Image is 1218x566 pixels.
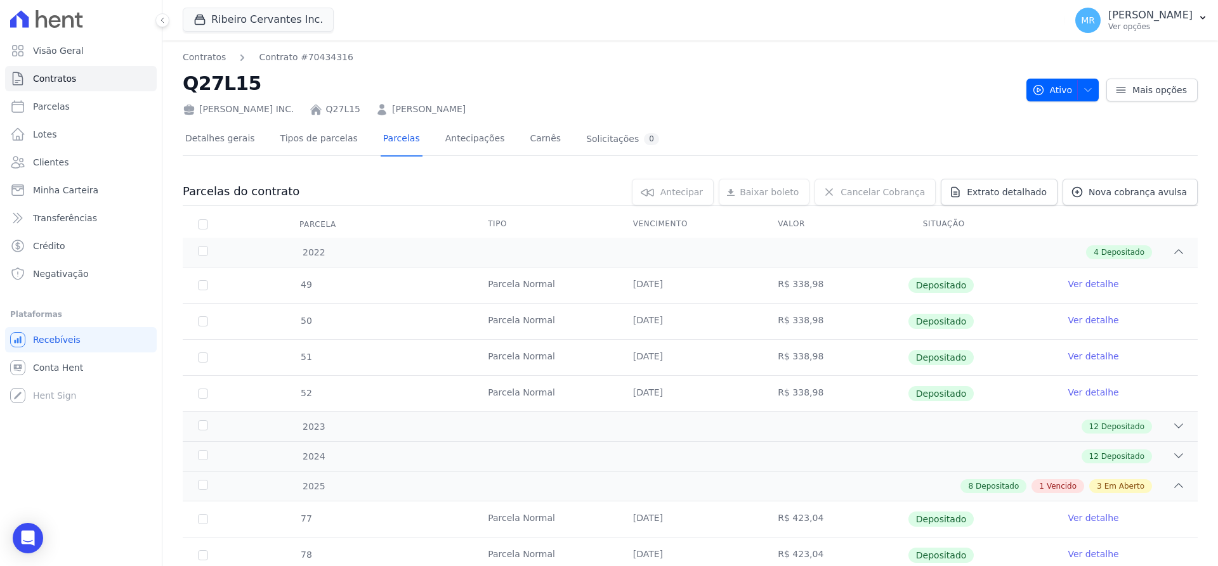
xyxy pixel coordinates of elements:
td: [DATE] [618,267,763,303]
div: Solicitações [586,133,659,145]
h3: Parcelas do contrato [183,184,299,199]
td: Parcela Normal [473,376,618,411]
span: MR [1081,16,1095,25]
a: Contratos [5,66,157,91]
td: [DATE] [618,340,763,375]
span: Depositado [908,314,974,329]
span: Em Aberto [1104,480,1144,492]
input: Só é possível selecionar pagamentos em aberto [198,389,208,399]
span: Negativação [33,267,89,280]
th: Vencimento [618,211,763,238]
input: Só é possível selecionar pagamentos em aberto [198,316,208,326]
p: Ver opções [1108,22,1193,32]
a: Crédito [5,233,157,259]
span: Recebíveis [33,333,81,346]
div: Plataformas [10,307,152,322]
td: Parcela Normal [473,501,618,537]
div: [PERSON_NAME] INC. [183,103,294,116]
nav: Breadcrumb [183,51,1016,64]
td: [DATE] [618,376,763,411]
th: Valor [763,211,908,238]
div: 0 [644,133,659,145]
td: R$ 338,98 [763,376,908,411]
a: Contratos [183,51,226,64]
span: Transferências [33,212,97,224]
td: Parcela Normal [473,304,618,339]
a: Lotes [5,122,157,147]
a: Transferências [5,205,157,231]
a: Clientes [5,150,157,175]
a: Solicitações0 [584,123,662,157]
a: Ver detalhe [1068,314,1118,326]
th: Situação [908,211,1053,238]
a: Ver detalhe [1068,511,1118,524]
td: [DATE] [618,304,763,339]
td: R$ 338,98 [763,267,908,303]
button: Ativo [1026,79,1099,101]
span: 52 [299,388,312,398]
span: 77 [299,513,312,524]
a: Conta Hent [5,355,157,380]
td: R$ 338,98 [763,340,908,375]
span: Ativo [1032,79,1073,101]
nav: Breadcrumb [183,51,353,64]
div: Open Intercom Messenger [13,523,43,553]
a: Ver detalhe [1068,548,1118,560]
th: Tipo [473,211,618,238]
span: Depositado [908,548,974,563]
div: Parcela [284,212,351,237]
a: Contrato #70434316 [259,51,353,64]
a: Nova cobrança avulsa [1063,179,1198,205]
span: 49 [299,280,312,290]
p: [PERSON_NAME] [1108,9,1193,22]
span: Depositado [908,278,974,293]
a: Q27L15 [326,103,360,116]
a: Parcelas [5,94,157,119]
span: Depositado [908,350,974,365]
span: 12 [1089,451,1099,462]
span: Extrato detalhado [967,186,1047,198]
span: 50 [299,316,312,326]
td: [DATE] [618,501,763,537]
a: Detalhes gerais [183,123,258,157]
a: Minha Carteira [5,177,157,203]
a: Mais opções [1106,79,1198,101]
a: Carnês [527,123,563,157]
span: 4 [1094,247,1099,258]
input: Só é possível selecionar pagamentos em aberto [198,352,208,363]
span: Minha Carteira [33,184,98,196]
a: Tipos de parcelas [278,123,360,157]
a: [PERSON_NAME] [392,103,466,116]
a: Parcelas [381,123,422,157]
span: Depositado [1101,451,1144,462]
span: Depositado [1101,247,1144,258]
span: Depositado [1101,421,1144,432]
a: Ver detalhe [1068,386,1118,399]
input: Só é possível selecionar pagamentos em aberto [198,514,208,524]
input: Só é possível selecionar pagamentos em aberto [198,550,208,560]
span: Mais opções [1132,84,1187,96]
span: Conta Hent [33,361,83,374]
a: Recebíveis [5,327,157,352]
h2: Q27L15 [183,69,1016,98]
input: Só é possível selecionar pagamentos em aberto [198,280,208,290]
td: R$ 423,04 [763,501,908,537]
span: Crédito [33,240,65,252]
span: Nova cobrança avulsa [1089,186,1187,198]
span: Contratos [33,72,76,85]
span: Parcelas [33,100,70,113]
a: Ver detalhe [1068,350,1118,363]
td: R$ 338,98 [763,304,908,339]
span: Depositado [976,480,1019,492]
button: Ribeiro Cervantes Inc. [183,8,334,32]
button: MR [PERSON_NAME] Ver opções [1065,3,1218,38]
span: Clientes [33,156,69,169]
span: 12 [1089,421,1099,432]
span: 3 [1097,480,1102,492]
span: 8 [968,480,973,492]
span: 51 [299,352,312,362]
span: 1 [1039,480,1044,492]
td: Parcela Normal [473,267,618,303]
a: Extrato detalhado [941,179,1058,205]
a: Ver detalhe [1068,278,1118,290]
